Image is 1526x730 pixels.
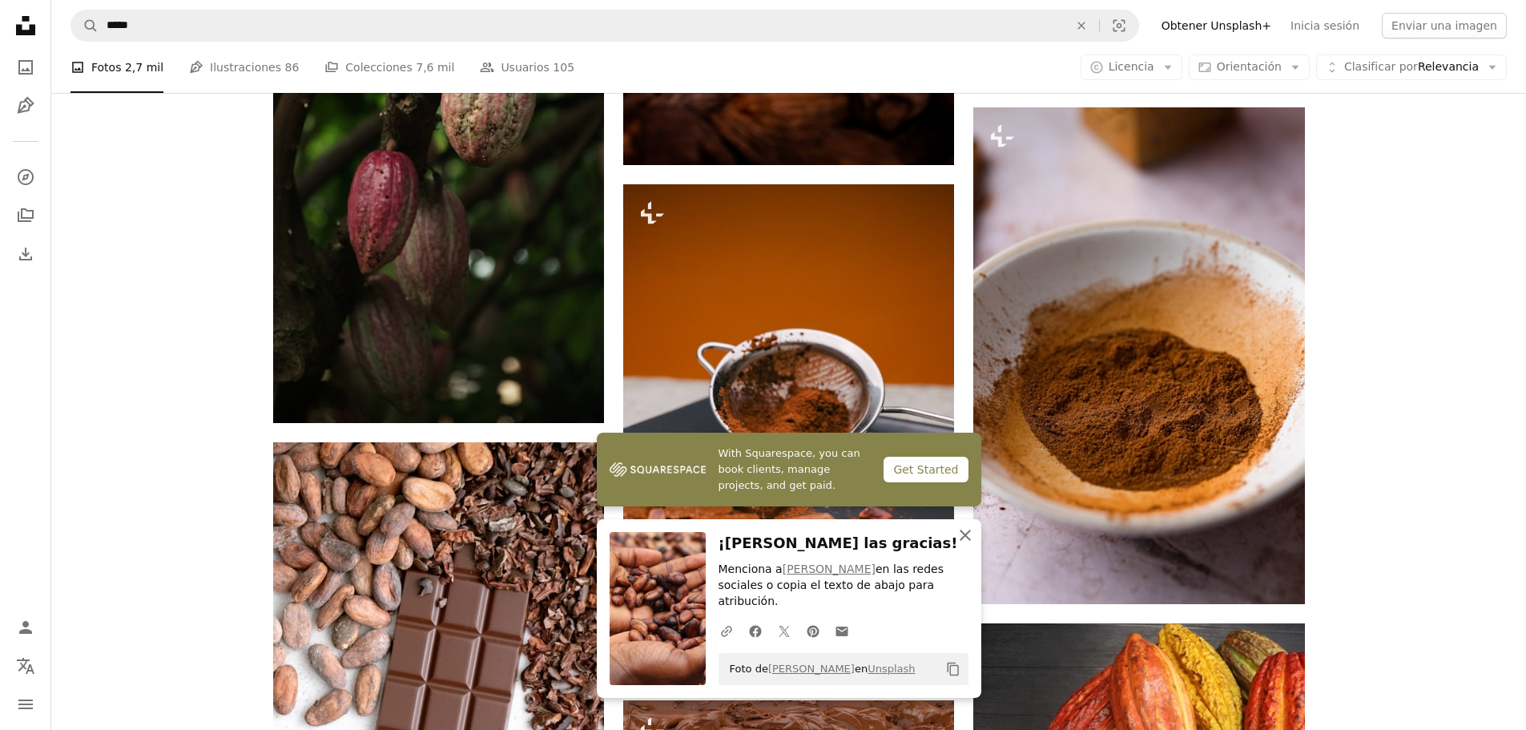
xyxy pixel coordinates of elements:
a: Una barra de chocolate junto a un montón de nueces [273,684,604,698]
button: Clasificar porRelevancia [1316,54,1507,80]
a: Comparte en Facebook [741,615,770,647]
a: Frutos de cacao [273,167,604,182]
img: un tazón blanco lleno de polvo marrón encima de una mesa [973,107,1304,604]
a: Historial de descargas [10,238,42,270]
a: Explorar [10,161,42,193]
a: Colecciones 7,6 mil [324,42,454,93]
button: Buscar en Unsplash [71,10,99,41]
button: Idioma [10,650,42,682]
a: Iniciar sesión / Registrarse [10,611,42,643]
span: 7,6 mil [416,58,454,76]
a: Inicia sesión [1281,13,1369,38]
a: Ilustraciones [10,90,42,122]
a: Usuarios 105 [480,42,574,93]
span: Foto de en [722,656,916,682]
span: Licencia [1109,60,1154,73]
div: Get Started [884,457,968,482]
img: Un tazón de metal lleno de trozos de chocolate junto a una cucharada de cacao [623,184,954,681]
a: With Squarespace, you can book clients, manage projects, and get paid.Get Started [597,433,981,506]
button: Licencia [1081,54,1182,80]
span: Orientación [1217,60,1282,73]
a: Ilustraciones 86 [189,42,299,93]
button: Orientación [1189,54,1310,80]
a: Un tazón de metal lleno de trozos de chocolate junto a una cucharada de cacao [623,425,954,439]
button: Copiar al portapapeles [940,655,967,683]
span: 86 [284,58,299,76]
a: Obtener Unsplash+ [1152,13,1281,38]
p: Menciona a en las redes sociales o copia el texto de abajo para atribución. [719,562,968,610]
a: Comparte en Twitter [770,615,799,647]
a: [PERSON_NAME] [783,563,876,575]
a: [PERSON_NAME] [768,663,855,675]
a: Colecciones [10,200,42,232]
button: Borrar [1064,10,1099,41]
a: Unsplash [868,663,915,675]
span: Clasificar por [1344,60,1418,73]
a: Comparte por correo electrónico [827,615,856,647]
span: 105 [553,58,574,76]
h3: ¡[PERSON_NAME] las gracias! [719,532,968,555]
button: Búsqueda visual [1100,10,1138,41]
img: file-1747939142011-51e5cc87e3c9 [610,458,706,482]
button: Enviar una imagen [1382,13,1507,38]
a: Inicio — Unsplash [10,10,42,45]
form: Encuentra imágenes en todo el sitio [70,10,1139,42]
span: With Squarespace, you can book clients, manage projects, and get paid. [719,446,872,494]
a: un tazón blanco lleno de polvo marrón encima de una mesa [973,348,1304,362]
a: Comparte en Pinterest [799,615,827,647]
button: Menú [10,688,42,720]
span: Relevancia [1344,59,1479,75]
a: Fotos [10,51,42,83]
